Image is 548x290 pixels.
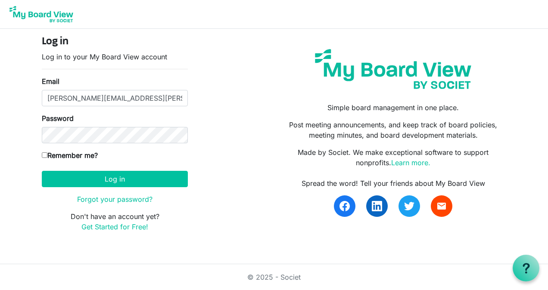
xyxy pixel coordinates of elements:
[42,150,98,160] label: Remember me?
[42,52,188,62] p: Log in to your My Board View account
[42,36,188,48] h4: Log in
[339,201,350,211] img: facebook.svg
[42,171,188,187] button: Log in
[431,195,452,217] a: email
[436,201,447,211] span: email
[42,113,74,123] label: Password
[280,147,506,168] p: Made by Societ. We make exceptional software to support nonprofits.
[372,201,382,211] img: linkedin.svg
[280,102,506,113] p: Simple board management in one place.
[42,76,59,86] label: Email
[308,43,478,96] img: my-board-view-societ.svg
[391,158,430,167] a: Learn more.
[81,222,148,231] a: Get Started for Free!
[42,211,188,232] p: Don't have an account yet?
[404,201,414,211] img: twitter.svg
[42,152,47,158] input: Remember me?
[280,120,506,140] p: Post meeting announcements, and keep track of board policies, meeting minutes, and board developm...
[280,178,506,188] div: Spread the word! Tell your friends about My Board View
[247,273,301,281] a: © 2025 - Societ
[7,3,76,25] img: My Board View Logo
[77,195,153,204] a: Forgot your password?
